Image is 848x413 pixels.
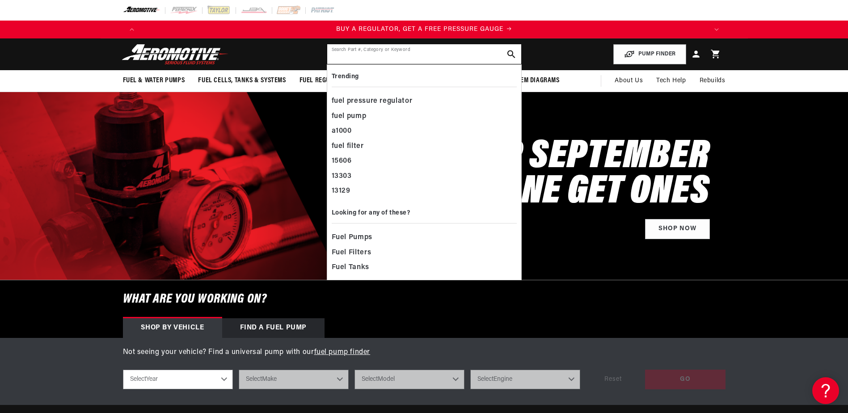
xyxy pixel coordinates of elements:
h2: SHOP SEPTEMBER BUY ONE GET ONES [434,140,710,211]
summary: Fuel Regulators [293,70,359,91]
summary: System Diagrams [500,70,566,91]
b: Trending [332,73,359,80]
span: System Diagrams [507,76,560,85]
img: Aeromotive [119,44,231,65]
span: Fuel Cells, Tanks & Systems [198,76,286,85]
span: Fuel Tanks [332,261,369,274]
slideshow-component: Translation missing: en.sections.announcements.announcement_bar [101,21,748,38]
b: Looking for any of these? [332,210,410,216]
button: Translation missing: en.sections.announcements.next_announcement [708,21,726,38]
a: fuel pump finder [314,349,371,356]
a: About Us [608,70,650,92]
p: Not seeing your vehicle? Find a universal pump with our [123,347,726,358]
span: Fuel Pumps [332,232,372,244]
div: fuel pressure regulator [332,94,517,109]
div: Announcement [141,25,708,34]
summary: Fuel & Water Pumps [116,70,192,91]
select: Engine [470,370,580,389]
span: BUY A REGULATOR, GET A FREE PRESSURE GAUGE [336,26,503,33]
span: Fuel Filters [332,247,371,259]
summary: Rebuilds [693,70,732,92]
button: PUMP FINDER [613,44,686,64]
summary: Tech Help [650,70,692,92]
a: BUY A REGULATOR, GET A FREE PRESSURE GAUGE [141,25,708,34]
div: 1 of 4 [141,25,708,34]
span: About Us [615,77,643,84]
div: 15606 [332,154,517,169]
input: Search by Part Number, Category or Keyword [327,44,521,64]
a: Shop Now [645,219,710,239]
div: fuel filter [332,139,517,154]
span: Tech Help [656,76,686,86]
button: Translation missing: en.sections.announcements.previous_announcement [123,21,141,38]
div: a1000 [332,124,517,139]
span: Fuel & Water Pumps [123,76,185,85]
span: Rebuilds [700,76,726,86]
button: search button [502,44,521,64]
select: Year [123,370,233,389]
select: Make [239,370,349,389]
div: fuel pump [332,109,517,124]
div: 13303 [332,169,517,184]
summary: Fuel Cells, Tanks & Systems [191,70,292,91]
div: Find a Fuel Pump [222,318,325,338]
span: Fuel Regulators [300,76,352,85]
select: Model [354,370,464,389]
div: 13129 [332,184,517,199]
h6: What are you working on? [101,280,748,318]
div: Shop by vehicle [123,318,222,338]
